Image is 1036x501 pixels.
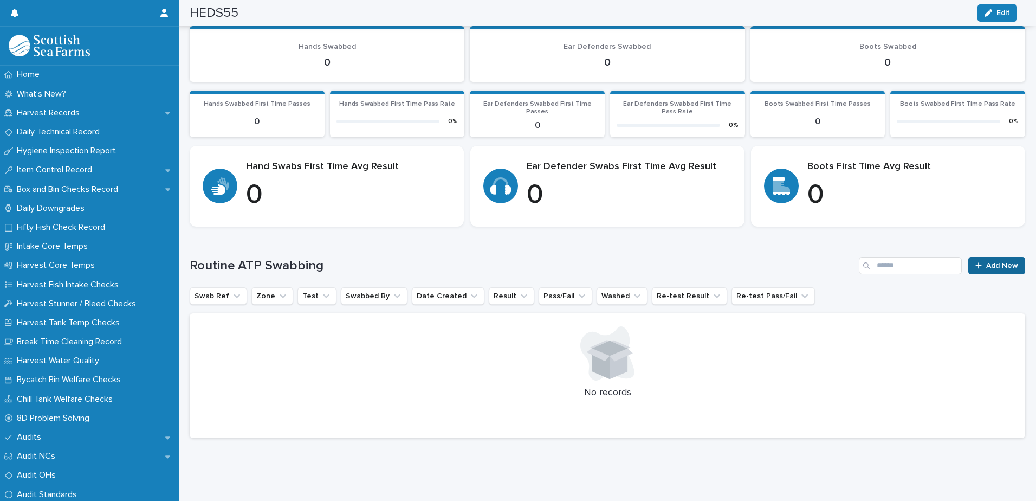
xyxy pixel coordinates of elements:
p: Bycatch Bin Welfare Checks [12,375,129,385]
p: Harvest Records [12,108,88,118]
p: 0 [196,117,318,127]
p: Harvest Tank Temp Checks [12,318,128,328]
span: Hands Swabbed First Time Passes [204,101,310,107]
p: 0 [483,56,731,69]
p: Harvest Core Temps [12,260,103,271]
button: Swabbed By [341,287,407,305]
p: Daily Downgrades [12,203,93,214]
p: 0 [527,179,731,211]
p: Item Control Record [12,165,101,175]
p: 0 [203,56,451,69]
p: Break Time Cleaning Record [12,337,131,347]
p: Audit Standards [12,490,86,500]
p: Ear Defender Swabs First Time Avg Result [527,161,731,173]
p: Chill Tank Welfare Checks [12,394,121,404]
span: Ear Defenders Swabbed [564,43,651,50]
button: Edit [977,4,1017,22]
p: Home [12,69,48,80]
p: 0 [246,179,451,211]
p: Harvest Stunner / Bleed Checks [12,299,145,309]
span: Add New [986,262,1018,269]
button: Pass/Fail [539,287,592,305]
button: Result [489,287,534,305]
p: 0 [476,120,598,131]
span: Hands Swabbed First Time Pass Rate [339,101,455,107]
div: 0 % [448,118,458,125]
p: Audit NCs [12,451,64,461]
div: 0 % [1009,118,1019,125]
p: Box and Bin Checks Record [12,184,127,195]
p: Fifty Fish Check Record [12,222,114,233]
input: Search [859,257,962,274]
p: 0 [763,56,1012,69]
img: mMrefqRFQpe26GRNOUkG [9,35,90,56]
p: Boots First Time Avg Result [807,161,1012,173]
p: Audit OFIs [12,470,64,480]
button: Zone [251,287,293,305]
button: Date Created [412,287,484,305]
button: Test [297,287,336,305]
p: Intake Core Temps [12,241,96,252]
a: Add New [968,257,1025,274]
p: Audits [12,432,50,442]
div: 0 % [729,121,739,129]
p: Harvest Water Quality [12,356,108,366]
p: Hand Swabs First Time Avg Result [246,161,451,173]
button: Re-test Pass/Fail [731,287,815,305]
span: Ear Defenders Swabbed First Time Passes [483,101,592,115]
p: 8D Problem Solving [12,413,98,423]
span: Boots Swabbed First Time Passes [765,101,871,107]
p: 0 [807,179,1012,211]
button: Swab Ref [190,287,247,305]
p: Harvest Fish Intake Checks [12,280,127,290]
p: Hygiene Inspection Report [12,146,125,156]
span: Boots Swabbed [859,43,916,50]
h2: HEDS55 [190,5,238,21]
span: Ear Defenders Swabbed First Time Pass Rate [623,101,731,115]
p: 0 [757,117,879,127]
p: No records [203,387,1012,399]
p: What's New? [12,89,75,99]
span: Boots Swabbed First Time Pass Rate [900,101,1015,107]
button: Re-test Result [652,287,727,305]
span: Edit [996,9,1010,17]
h1: Routine ATP Swabbing [190,258,854,274]
p: Daily Technical Record [12,127,108,137]
button: Washed [597,287,647,305]
span: Hands Swabbed [299,43,356,50]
